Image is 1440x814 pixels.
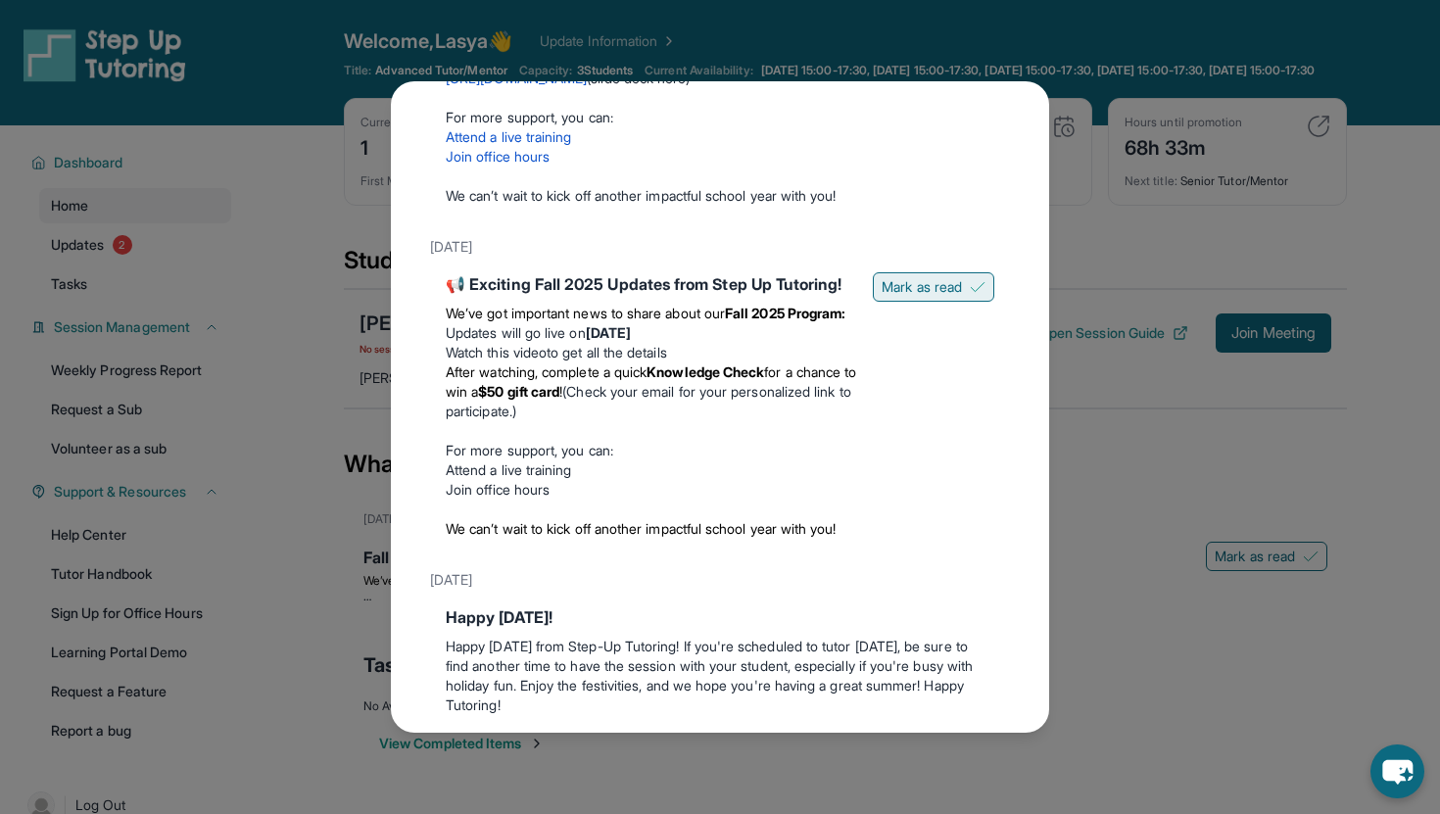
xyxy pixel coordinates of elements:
div: Happy [DATE]! [446,605,994,629]
span: Mark as read [882,277,962,297]
strong: Fall 2025 Program: [725,305,845,321]
a: Join office hours [446,148,550,165]
button: chat-button [1370,744,1424,798]
a: Attend a live training [446,461,572,478]
img: Mark as read [970,279,985,295]
a: Join office hours [446,481,550,498]
button: Mark as read [873,272,994,302]
div: [DATE] [430,229,1010,264]
p: Happy [DATE] from Step-Up Tutoring! If you're scheduled to tutor [DATE], be sure to find another ... [446,637,994,715]
strong: $50 gift card [478,383,559,400]
div: 📢 Exciting Fall 2025 Updates from Step Up Tutoring! [446,272,857,296]
a: Watch this video [446,344,547,360]
span: We’ve got important news to share about our [446,305,725,321]
span: We can’t wait to kick off another impactful school year with you! [446,520,837,537]
span: For more support, you can: [446,109,613,125]
strong: [DATE] [586,324,631,341]
a: Attend a live training [446,128,572,145]
span: We can’t wait to kick off another impactful school year with you! [446,187,837,204]
span: ! [559,383,562,400]
strong: Knowledge Check [647,363,764,380]
li: to get all the details [446,343,857,362]
span: After watching, complete a quick [446,363,647,380]
li: Updates will go live on [446,323,857,343]
p: For more support, you can: [446,441,857,460]
li: (Check your email for your personalized link to participate.) [446,362,857,421]
div: [DATE] [430,562,1010,598]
